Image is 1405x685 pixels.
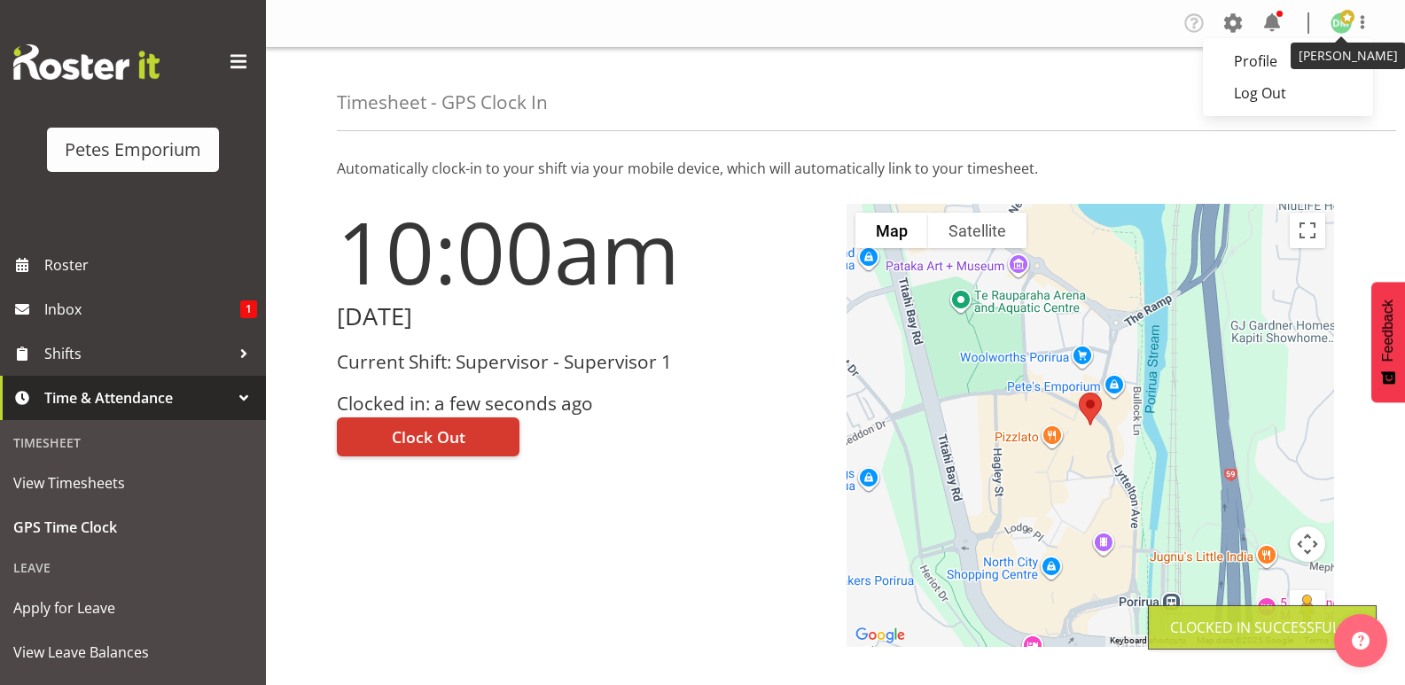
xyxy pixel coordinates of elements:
[851,624,909,647] a: Open this area in Google Maps (opens a new window)
[4,586,261,630] a: Apply for Leave
[1203,77,1373,109] a: Log Out
[44,340,230,367] span: Shifts
[13,595,253,621] span: Apply for Leave
[44,385,230,411] span: Time & Attendance
[928,213,1026,248] button: Show satellite imagery
[337,417,519,456] button: Clock Out
[1170,617,1354,638] div: Clocked in Successfully
[1371,282,1405,402] button: Feedback - Show survey
[4,630,261,674] a: View Leave Balances
[337,393,825,414] h3: Clocked in: a few seconds ago
[851,624,909,647] img: Google
[1203,45,1373,77] a: Profile
[337,204,825,300] h1: 10:00am
[1290,526,1325,562] button: Map camera controls
[4,505,261,549] a: GPS Time Clock
[13,470,253,496] span: View Timesheets
[4,424,261,461] div: Timesheet
[240,300,257,318] span: 1
[4,549,261,586] div: Leave
[855,213,928,248] button: Show street map
[1331,12,1352,34] img: david-mcauley697.jpg
[44,296,240,323] span: Inbox
[1290,213,1325,248] button: Toggle fullscreen view
[1352,632,1370,650] img: help-xxl-2.png
[65,136,201,163] div: Petes Emporium
[337,92,548,113] h4: Timesheet - GPS Clock In
[1110,634,1186,647] button: Keyboard shortcuts
[44,252,257,278] span: Roster
[337,158,1334,179] p: Automatically clock-in to your shift via your mobile device, which will automatically link to you...
[392,425,465,448] span: Clock Out
[1380,300,1396,362] span: Feedback
[1290,590,1325,626] button: Drag Pegman onto the map to open Street View
[13,639,253,666] span: View Leave Balances
[13,514,253,541] span: GPS Time Clock
[4,461,261,505] a: View Timesheets
[337,352,825,372] h3: Current Shift: Supervisor - Supervisor 1
[13,44,160,80] img: Rosterit website logo
[337,303,825,331] h2: [DATE]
